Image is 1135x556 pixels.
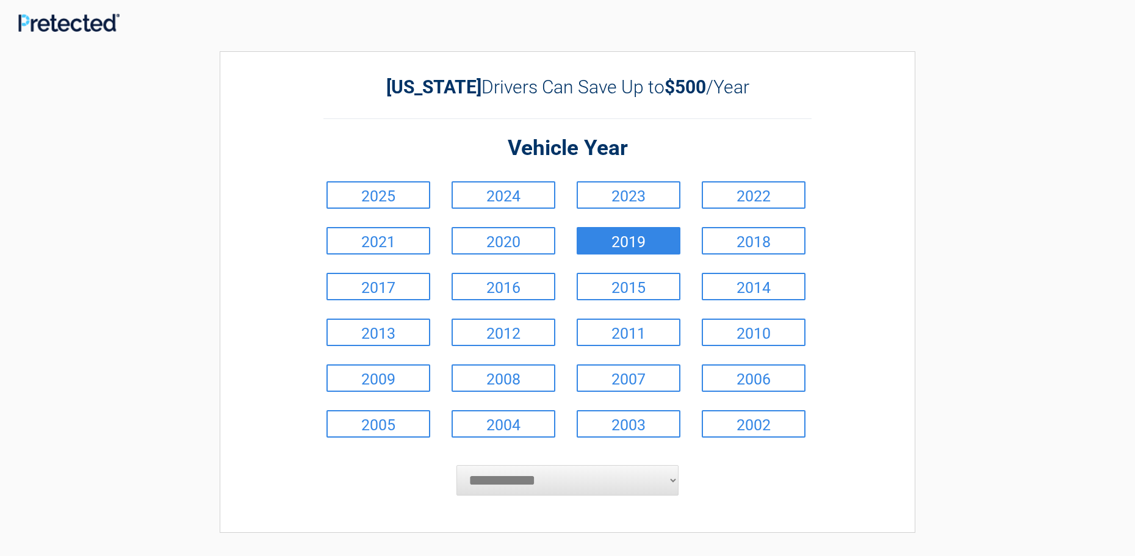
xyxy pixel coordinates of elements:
a: 2018 [702,227,805,255]
a: 2012 [452,319,555,346]
a: 2006 [702,364,805,392]
a: 2020 [452,227,555,255]
a: 2021 [326,227,430,255]
img: Main Logo [18,13,120,32]
a: 2010 [702,319,805,346]
a: 2024 [452,181,555,209]
b: $500 [665,76,706,98]
a: 2005 [326,410,430,438]
h2: Vehicle Year [323,134,812,163]
a: 2014 [702,273,805,300]
a: 2013 [326,319,430,346]
h2: Drivers Can Save Up to /Year [323,76,812,98]
a: 2025 [326,181,430,209]
a: 2011 [577,319,680,346]
a: 2015 [577,273,680,300]
a: 2019 [577,227,680,255]
a: 2008 [452,364,555,392]
a: 2009 [326,364,430,392]
a: 2022 [702,181,805,209]
a: 2023 [577,181,680,209]
a: 2003 [577,410,680,438]
b: [US_STATE] [386,76,481,98]
a: 2002 [702,410,805,438]
a: 2016 [452,273,555,300]
a: 2017 [326,273,430,300]
a: 2004 [452,410,555,438]
a: 2007 [577,364,680,392]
